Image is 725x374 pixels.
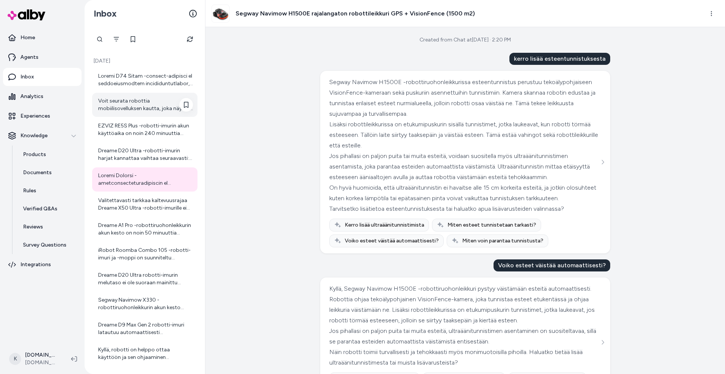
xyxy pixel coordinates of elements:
[92,317,197,341] a: Dreame D9 Max Gen 2 robotti-imuri latautuu automaattisesti latausasemallaan. Kun akun varaus alka...
[98,222,193,237] div: Dreame A1 Pro -robottiruohonleikkurin akun kesto on noin 50 minuuttia yhdellä latauksella. Lataus...
[15,164,82,182] a: Documents
[3,127,82,145] button: Knowledge
[98,122,193,137] div: EZVIZ RE5S Plus -robotti-imurin akun käyttöaika on noin 240 minuuttia (Quiet-tilassa) ja noin 180...
[92,57,197,65] p: [DATE]
[23,187,36,195] p: Rules
[92,192,197,216] a: Valitettavasti tarkkaa kaltevuusrajaa Dreame X50 Ultra -robotti-imurille ei ole erikseen ilmoitet...
[329,347,599,368] div: Näin robotti toimii turvallisesti ja tehokkaasti myös monimuotoisilla pihoilla. Haluatko tietää l...
[20,132,48,139] p: Knowledge
[98,346,193,361] div: Kyllä, robotti on helppo ottaa käyttöön ja sen ohjaaminen mobiilisovelluksella on vaivatonta.
[92,217,197,241] a: Dreame A1 Pro -robottiruohonleikkurin akun kesto on noin 50 minuuttia yhdellä latauksella. Lataus...
[20,34,35,41] p: Home
[92,292,197,316] a: Segway Navimow X330 -robottiruohonleikkurin akun kesto riippuu käytöstä ja nurmikon olosuhteista,...
[5,347,65,371] button: K[DOMAIN_NAME] Shopify[DOMAIN_NAME]
[98,247,193,262] div: iRobot Roomba Combo 105 -robotti-imuri ja -moppi on suunniteltu tehokkaaksi, ja sen imuteho on er...
[98,197,193,212] div: Valitettavasti tarkkaa kaltevuusrajaa Dreame X50 Ultra -robotti-imurille ei ole erikseen ilmoitet...
[236,9,475,18] h3: Segway Navimow H1500E rajalangaton robottileikkuri GPS + VisionFence (1500 m2)
[9,353,21,365] span: K
[23,223,43,231] p: Reviews
[23,169,52,176] p: Documents
[20,73,34,81] p: Inbox
[462,237,543,245] span: Miten voin parantaa tunnistusta?
[20,112,50,120] p: Experiences
[25,351,59,359] p: [DOMAIN_NAME] Shopify
[494,259,610,271] div: Voiko esteet väistää automaattisesti?
[98,321,193,336] div: Dreame D9 Max Gen 2 robotti-imuri latautuu automaattisesti latausasemallaan. Kun akun varaus alka...
[329,204,599,214] div: Tarvitsetko lisätietoa esteentunnistuksesta tai haluatko apua lisävarusteiden valinnassa?
[109,32,124,47] button: Filter
[98,172,193,187] div: Loremi Dolorsi -ametconsecteturadipiscin el seddoeiusm tempor incididuntutla, etdol magnaa enimad...
[212,5,229,22] img: Segway_Navimow_H_1500_3000E_top_1.jpg
[3,256,82,274] a: Integrations
[25,359,59,366] span: [DOMAIN_NAME]
[345,221,424,229] span: Kerro lisää ultraäänitunnistimista
[329,326,599,347] div: Jos pihallasi on paljon puita tai muita esteitä, ultraäänitunnistimen asentaminen on suositeltava...
[598,338,607,347] button: See more
[98,147,193,162] div: Dreame D20 Ultra -robotti-imurin harjat kannattaa vaihtaa seuraavasti: - Pääharja: noin 3–6 kuuka...
[92,118,197,142] a: EZVIZ RE5S Plus -robotti-imurin akun käyttöaika on noin 240 minuuttia (Quiet-tilassa) ja noin 180...
[420,36,511,44] div: Created from Chat at [DATE] · 2:20 PM
[15,236,82,254] a: Survey Questions
[345,237,439,245] span: Voiko esteet väistää automaattisesti?
[98,97,193,112] div: Voit seurata robottia mobiilisovelluksen kautta, joka näyttää sen sijainnin ja reaaliaikaisen lei...
[329,119,599,151] div: Lisäksi robottileikkurissa on etukumipuskurin sisällä tunnistimet, jotka laukeavat, kun robotti t...
[329,182,599,204] div: On hyvä huomioida, että ultraäänitunnistin ei havaitse alle 15 cm korkeita esteitä, ja jotkin olo...
[15,218,82,236] a: Reviews
[98,72,193,87] div: Loremi D74 Sitam -consect-adipisci el seddoeiusmodtem incididuntutlabor, etdo magnaa enimadminimv...
[15,146,82,164] a: Products
[329,284,599,326] div: Kyllä, Segway Navimow H1500E -robottiruohonleikkuri pystyy väistämään esteitä automaattisesti. Ro...
[3,29,82,47] a: Home
[92,68,197,92] a: Loremi D74 Sitam -consect-adipisci el seddoeiusmodtem incididuntutlabor, etdo magnaa enimadminimv...
[15,200,82,218] a: Verified Q&As
[23,205,57,213] p: Verified Q&As
[3,87,82,106] a: Analytics
[92,342,197,366] a: Kyllä, robotti on helppo ottaa käyttöön ja sen ohjaaminen mobiilisovelluksella on vaivatonta.
[509,53,610,65] div: kerro lisää esteentunnistuksesta
[3,68,82,86] a: Inbox
[20,54,39,61] p: Agents
[447,221,536,229] span: Miten esteet tunnistetaan tarkasti?
[92,167,197,192] a: Loremi Dolorsi -ametconsecteturadipiscin el seddoeiusm tempor incididuntutla, etdol magnaa enimad...
[23,151,46,158] p: Products
[15,182,82,200] a: Rules
[92,242,197,266] a: iRobot Roomba Combo 105 -robotti-imuri ja -moppi on suunniteltu tehokkaaksi, ja sen imuteho on er...
[3,48,82,66] a: Agents
[598,158,607,167] button: See more
[98,296,193,311] div: Segway Navimow X330 -robottiruohonleikkurin akun kesto riippuu käytöstä ja nurmikon olosuhteista,...
[23,241,66,249] p: Survey Questions
[92,143,197,167] a: Dreame D20 Ultra -robotti-imurin harjat kannattaa vaihtaa seuraavasti: - Pääharja: noin 3–6 kuuka...
[92,93,197,117] a: Voit seurata robottia mobiilisovelluksen kautta, joka näyttää sen sijainnin ja reaaliaikaisen lei...
[182,32,197,47] button: Refresh
[8,9,45,20] img: alby Logo
[3,107,82,125] a: Experiences
[94,8,117,19] h2: Inbox
[329,77,599,119] div: Segway Navimow H1500E -robottiruohonleikkurissa esteentunnistus perustuu tekoälypohjaiseen Vision...
[98,271,193,287] div: Dreame D20 Ultra robotti-imurin melutaso ei ole suoraan mainittu tuotetiedoissa. Yleisesti ottaen...
[20,93,43,100] p: Analytics
[92,267,197,291] a: Dreame D20 Ultra robotti-imurin melutaso ei ole suoraan mainittu tuotetiedoissa. Yleisesti ottaen...
[329,151,599,182] div: Jos pihallasi on paljon puita tai muita esteitä, voidaan suositella myös ultraäänitunnistimen ase...
[20,261,51,268] p: Integrations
